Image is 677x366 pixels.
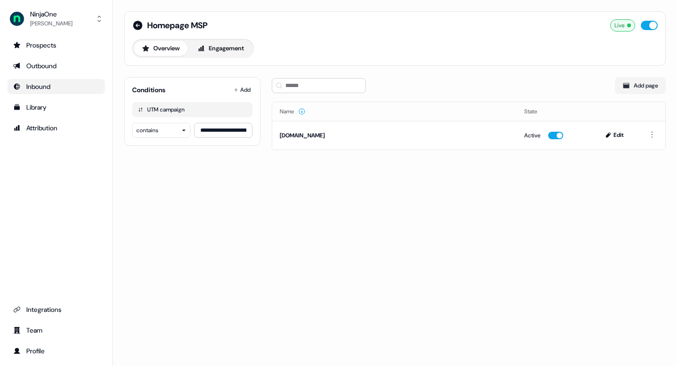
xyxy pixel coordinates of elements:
[280,103,306,120] button: Name
[30,9,72,19] div: NinjaOne
[132,85,165,95] div: Conditions
[13,103,99,112] div: Library
[610,19,635,32] div: Live
[524,131,541,140] div: Active
[615,77,666,94] button: Add page
[147,20,208,31] span: Homepage MSP
[147,106,185,113] div: UTM campaign
[13,326,99,335] div: Team
[13,82,99,91] div: Inbound
[13,40,99,50] div: Prospects
[189,41,252,56] button: Engagement
[8,343,105,358] a: Go to profile
[8,38,105,53] a: Go to prospects
[599,133,631,140] a: Edit
[13,61,99,71] div: Outbound
[8,100,105,115] a: Go to templates
[132,123,190,138] button: contains
[13,305,99,314] div: Integrations
[8,58,105,73] a: Go to outbound experience
[134,41,188,56] button: Overview
[30,19,72,28] div: [PERSON_NAME]
[8,323,105,338] a: Go to team
[13,346,99,356] div: Profile
[524,107,584,116] div: State
[280,131,509,140] div: [DOMAIN_NAME]
[8,120,105,135] a: Go to attribution
[599,129,631,141] button: Edit
[232,83,252,96] button: Add
[13,123,99,133] div: Attribution
[8,79,105,94] a: Go to Inbound
[8,8,105,30] button: NinjaOne[PERSON_NAME]
[8,302,105,317] a: Go to integrations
